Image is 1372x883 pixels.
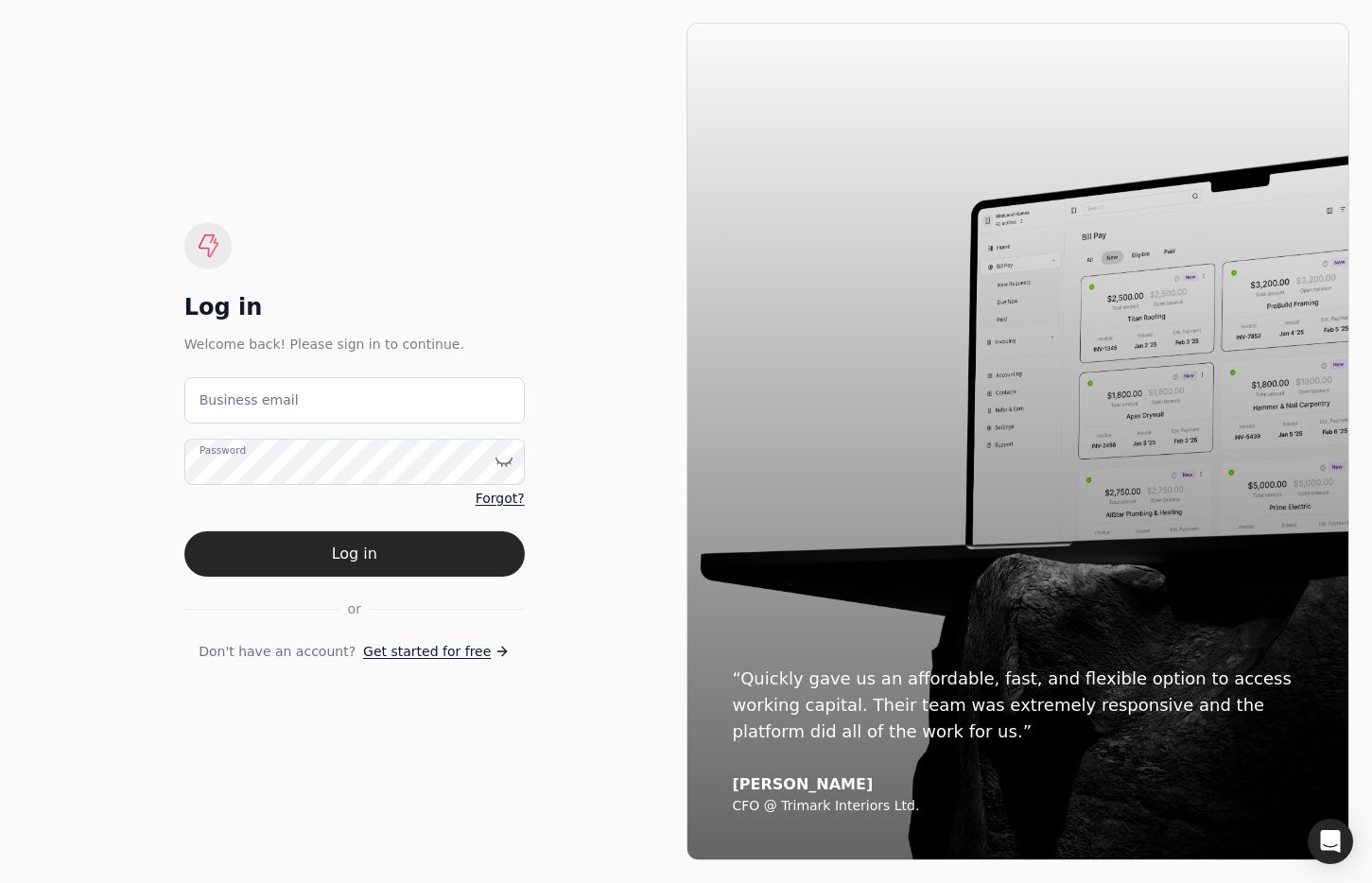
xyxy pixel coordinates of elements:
label: Password [200,442,246,458]
div: Welcome back! Please sign in to continue. [184,334,525,355]
a: Forgot? [476,489,525,509]
div: Open Intercom Messenger [1308,819,1353,864]
div: [PERSON_NAME] [733,775,1304,794]
span: or [348,599,361,619]
span: Don't have an account? [199,642,356,662]
div: “Quickly gave us an affordable, fast, and flexible option to access working capital. Their team w... [733,666,1304,745]
label: Business email [200,390,299,410]
div: CFO @ Trimark Interiors Ltd. [733,798,1304,815]
button: Log in [184,531,525,577]
a: Get started for free [363,642,510,662]
span: Get started for free [363,642,491,662]
div: Log in [184,292,525,322]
